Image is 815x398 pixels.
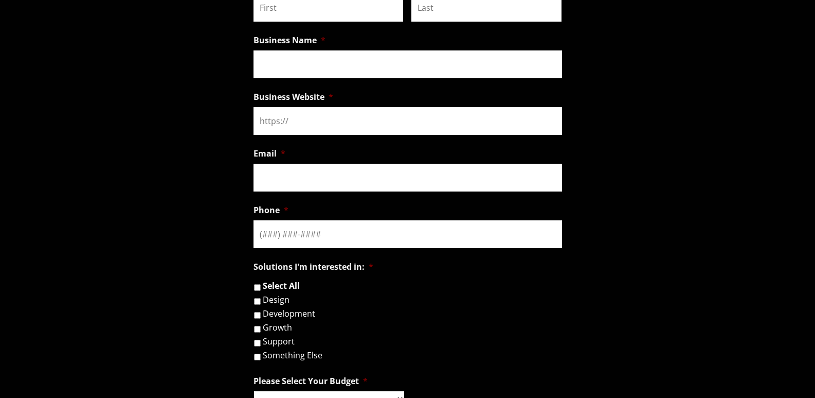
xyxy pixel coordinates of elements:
label: Support [263,337,295,345]
iframe: Chat Widget [630,279,815,398]
label: Solutions I'm interested in: [253,262,373,272]
input: (###) ###-#### [253,220,562,248]
label: Email [253,148,285,159]
label: Phone [253,205,288,216]
label: Please Select Your Budget [253,376,368,387]
label: Growth [263,323,292,332]
label: Select All [263,282,300,290]
label: Something Else [263,351,322,359]
label: Business Name [253,35,325,46]
label: Development [263,309,315,318]
input: https:// [253,107,562,135]
label: Business Website [253,92,333,102]
label: Design [263,296,289,304]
